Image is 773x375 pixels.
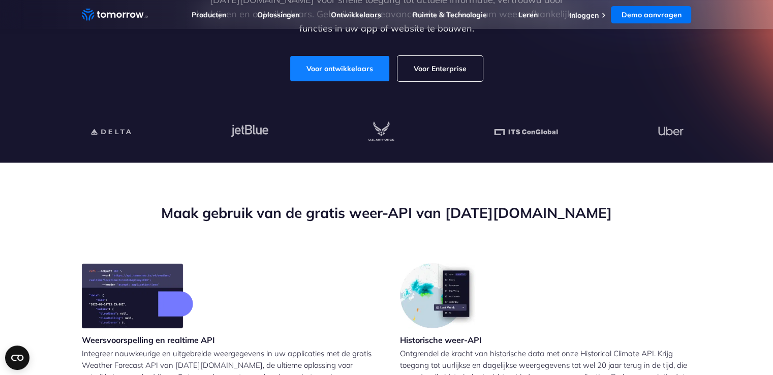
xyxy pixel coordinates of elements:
font: Demo aanvragen [621,10,681,19]
a: Ruimte & Technologie [413,10,487,19]
a: Voor ontwikkelaars [290,56,389,81]
a: Home-link [82,7,148,22]
a: Voor Enterprise [397,56,483,81]
font: Voor Enterprise [414,64,467,73]
font: Maak gebruik van de gratis weer-API van [DATE][DOMAIN_NAME] [161,204,612,222]
a: Demo aanvragen [611,6,691,23]
font: Weersvoorspelling en realtime API [82,335,215,345]
a: Producten [192,10,226,19]
a: Oplossingen [257,10,299,19]
button: Open CMP widget [5,346,29,370]
font: Historische weer-API [400,335,482,345]
a: Leren [518,10,538,19]
a: Ontwikkelaars [331,10,381,19]
a: Inloggen [569,11,598,20]
font: Voor ontwikkelaars [306,64,373,73]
